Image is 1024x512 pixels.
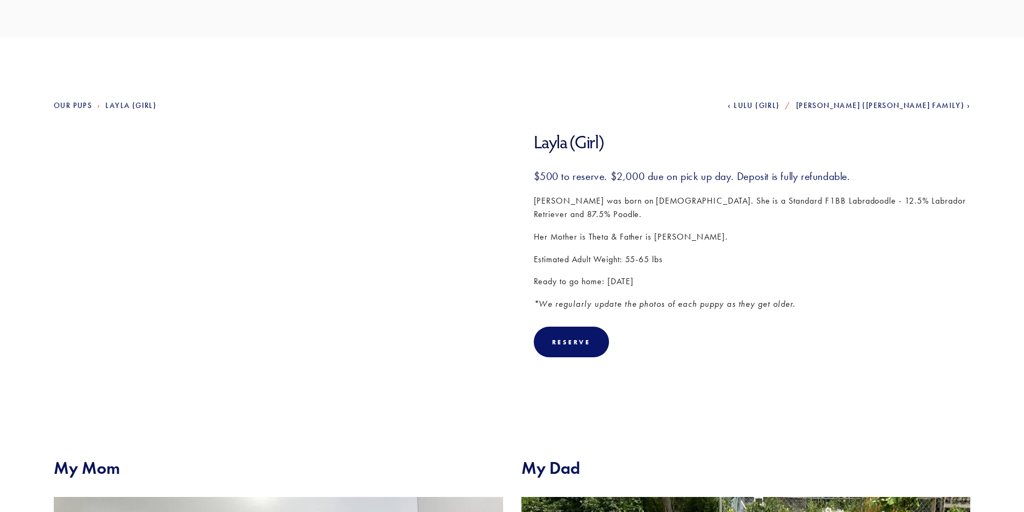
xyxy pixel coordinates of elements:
[534,194,971,221] p: [PERSON_NAME] was born on [DEMOGRAPHIC_DATA]. She is a Standard F1BB Labradoodle - 12.5% Labrador...
[734,101,779,110] span: Lulu (Girl)
[105,101,156,110] a: Layla (Girl)
[521,458,971,478] h2: My Dad
[728,101,779,110] a: Lulu (Girl)
[796,101,970,110] a: [PERSON_NAME] ([PERSON_NAME] Family)
[54,101,92,110] a: Our Pups
[534,327,609,357] div: Reserve
[54,458,503,478] h2: My Mom
[796,101,964,110] span: [PERSON_NAME] ([PERSON_NAME] Family)
[534,131,971,153] h1: Layla (Girl)
[534,299,796,309] em: *We regularly update the photos of each puppy as they get older.
[534,230,971,244] p: Her Mother is Theta & Father is [PERSON_NAME].
[534,169,971,183] h3: $500 to reserve. $2,000 due on pick up day. Deposit is fully refundable.
[534,253,971,266] p: Estimated Adult Weight: 55-65 lbs
[552,338,591,346] div: Reserve
[534,275,971,289] p: Ready to go home: [DATE]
